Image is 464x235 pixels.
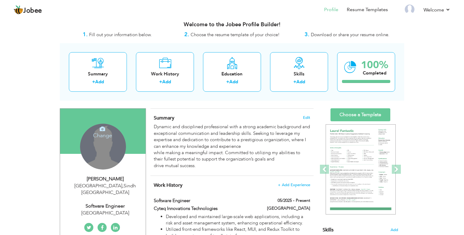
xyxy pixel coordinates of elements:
label: + [226,79,229,85]
span: Skills [323,227,333,233]
h4: This helps to show the companies you have worked for. [154,182,310,188]
h4: Adding a summary is a quick and easy way to highlight your experience and interests. [154,115,310,121]
span: Add [391,227,398,233]
div: 100% [361,60,388,70]
div: Summary [74,71,122,77]
label: + [159,79,162,85]
strong: 3. [304,31,309,38]
div: Dynamic and disciplined professional with a strong academic background and exceptional communicat... [154,124,310,169]
a: Welcome [424,6,450,14]
span: Download or share your resume online. [311,32,389,38]
span: Fill out your information below. [89,32,152,38]
li: Developed and maintained large-scale web applications, including a risk and asset management syst... [166,214,310,227]
label: 05/2025 - Present [278,198,310,204]
label: + [293,79,296,85]
a: Jobee [14,5,42,15]
a: Add [229,79,238,85]
div: Education [208,71,256,77]
div: Software Engineer [65,203,146,210]
span: Jobee [23,8,42,14]
img: jobee.io [14,5,23,15]
strong: 1. [83,31,88,38]
h4: Change [81,124,124,139]
span: Work History [154,182,182,189]
a: Add [162,79,171,85]
label: [GEOGRAPHIC_DATA] [267,205,310,211]
strong: 2. [184,31,189,38]
span: Choose the resume template of your choice! [191,32,280,38]
a: Add [95,79,104,85]
div: [GEOGRAPHIC_DATA] [65,210,146,217]
div: Completed [361,70,388,76]
label: + [92,79,95,85]
span: + Add Experience [278,183,310,187]
span: Edit [303,116,310,120]
span: , [122,183,124,189]
div: [GEOGRAPHIC_DATA] Sindh [GEOGRAPHIC_DATA] [65,183,146,196]
h3: Welcome to the Jobee Profile Builder! [60,22,404,28]
a: Add [296,79,305,85]
div: Skills [275,71,323,77]
label: Cyteq Innovations Technologies [154,205,255,212]
a: Choose a Template [330,108,390,121]
div: Work History [141,71,189,77]
a: Resume Templates [347,6,388,13]
label: Software Engineer [154,198,255,204]
img: Profile Img [405,5,414,14]
span: Summary [154,115,174,121]
a: Profile [324,6,338,13]
div: [PERSON_NAME] [65,176,146,183]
